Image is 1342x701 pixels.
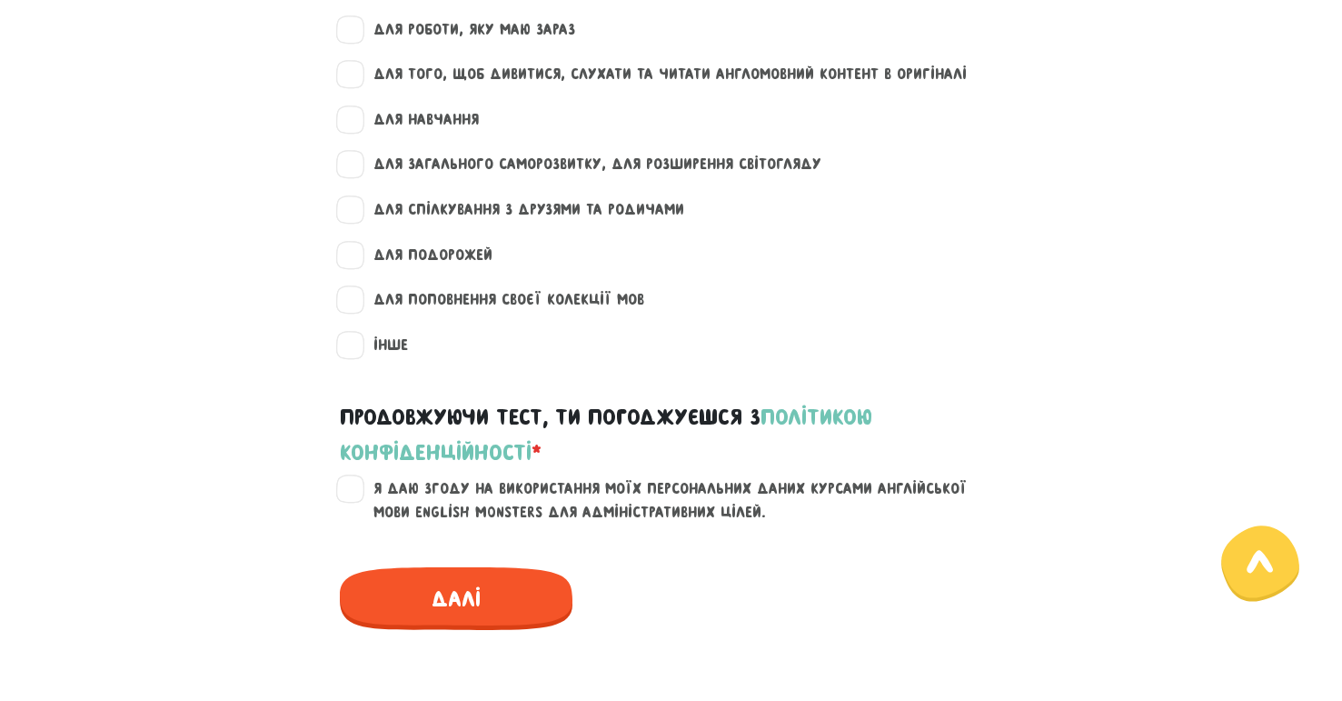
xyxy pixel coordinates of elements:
label: для того, щоб дивитися, слухати та читати англомовний контент в оригіналі [358,63,967,86]
label: для навчання [358,108,479,132]
a: політикою конфіденційності [340,405,872,464]
label: для подорожей [358,244,492,267]
label: Я даю згоду на використання моїх персональних даних курсами англійської мови English Monsters для... [358,477,1007,524]
label: Продовжуючи тест, ти погоджуєшся з [340,400,1003,470]
label: для роботи, яку маю зараз [358,18,575,42]
label: для поповнення своєї колекції мов [358,288,644,312]
label: для спілкування з друзями та родичами [358,198,684,222]
label: інше [358,334,408,357]
label: для загального саморозвитку, для розширення світогляду [358,153,821,176]
span: Далі [340,567,572,630]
